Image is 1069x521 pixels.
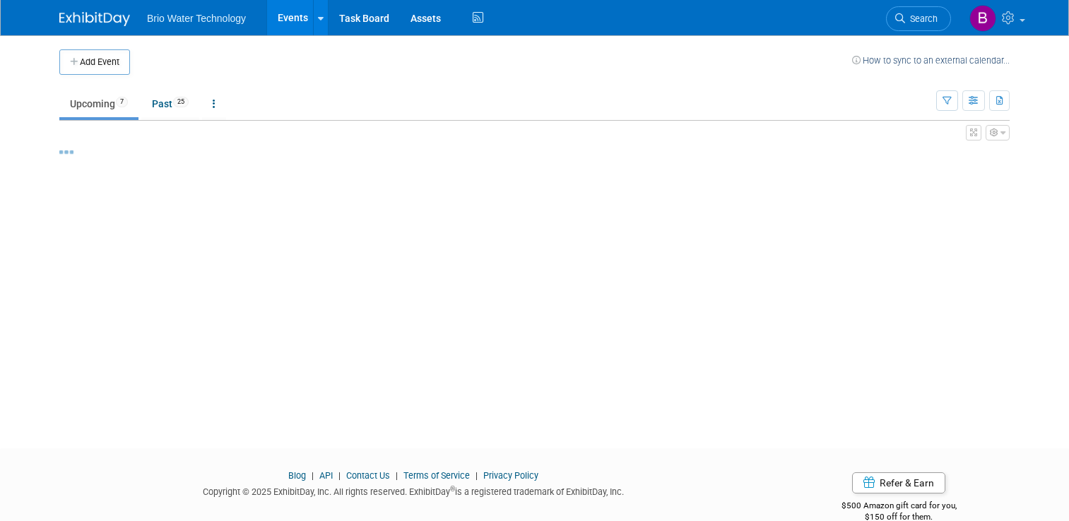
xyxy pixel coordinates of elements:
a: How to sync to an external calendar... [852,55,1010,66]
span: | [392,470,401,481]
a: Terms of Service [403,470,470,481]
span: 25 [173,97,189,107]
span: 7 [116,97,128,107]
a: Privacy Policy [483,470,538,481]
span: Search [905,13,938,24]
a: Blog [288,470,306,481]
span: | [472,470,481,481]
a: API [319,470,333,481]
a: Search [886,6,951,31]
span: | [308,470,317,481]
button: Add Event [59,49,130,75]
a: Past25 [141,90,199,117]
img: loading... [59,150,73,154]
span: | [335,470,344,481]
a: Refer & Earn [852,472,945,493]
span: Brio Water Technology [147,13,246,24]
a: Upcoming7 [59,90,138,117]
img: Brandye Gahagan [969,5,996,32]
sup: ® [450,485,455,493]
a: Contact Us [346,470,390,481]
div: Copyright © 2025 ExhibitDay, Inc. All rights reserved. ExhibitDay is a registered trademark of Ex... [59,482,767,498]
img: ExhibitDay [59,12,130,26]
